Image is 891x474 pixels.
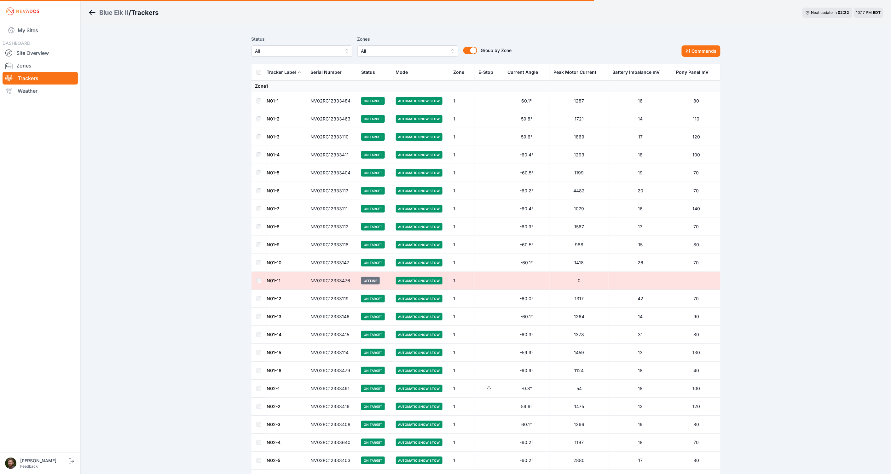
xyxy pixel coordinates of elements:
span: On Target [361,349,385,356]
td: NV02RC12333147 [307,254,358,272]
td: -0.8° [504,380,550,398]
span: Automatic Snow Stow [396,241,443,249]
span: On Target [361,223,385,231]
span: Automatic Snow Stow [396,223,443,231]
td: 1 [449,128,475,146]
td: 1 [449,92,475,110]
td: 1 [449,200,475,218]
td: 13 [609,218,672,236]
td: 1 [449,362,475,380]
td: 1317 [550,290,609,308]
a: Site Overview [3,47,78,59]
td: NV02RC12333416 [307,398,358,416]
td: 18 [609,434,672,452]
td: NV02RC12333118 [307,236,358,254]
span: Group by Zone [481,48,512,53]
td: 1869 [550,128,609,146]
a: N01-2 [267,116,280,121]
td: 59.8° [504,110,550,128]
td: 120 [672,398,720,416]
td: NV02RC12333491 [307,380,358,398]
div: Current Angle [508,69,538,75]
a: N01-15 [267,350,281,355]
div: Mode [396,69,408,75]
a: Zones [3,59,78,72]
label: Status [252,35,352,43]
nav: Breadcrumb [88,4,159,21]
td: 18 [609,362,672,380]
button: Status [361,65,380,80]
td: 0 [550,272,609,290]
span: On Target [361,385,385,392]
span: All [361,47,446,55]
span: Next update in [811,10,837,15]
td: 13 [609,344,672,362]
span: On Target [361,97,385,105]
button: Current Angle [508,65,543,80]
span: On Target [361,259,385,266]
td: 80 [672,416,720,434]
td: NV02RC12333404 [307,164,358,182]
a: N01-13 [267,314,282,319]
td: -60.0° [504,290,550,308]
div: Status [361,69,375,75]
td: -60.1° [504,308,550,326]
td: 1 [449,290,475,308]
a: N02-4 [267,440,281,445]
td: 1 [449,434,475,452]
td: 54 [550,380,609,398]
span: On Target [361,367,385,374]
label: Zones [357,35,458,43]
td: -60.2° [504,434,550,452]
td: 1 [449,254,475,272]
td: 80 [672,326,720,344]
td: 1366 [550,416,609,434]
div: Zone [453,69,464,75]
div: Serial Number [311,69,342,75]
button: E-Stop [478,65,498,80]
td: -60.9° [504,362,550,380]
td: 42 [609,290,672,308]
span: Automatic Snow Stow [396,133,443,141]
td: 1197 [550,434,609,452]
button: Mode [396,65,413,80]
td: 130 [672,344,720,362]
span: Automatic Snow Stow [396,259,443,266]
td: -60.5° [504,164,550,182]
td: 12 [609,398,672,416]
td: 1124 [550,362,609,380]
td: 1 [449,380,475,398]
div: E-Stop [478,69,493,75]
td: 17 [609,452,672,470]
span: On Target [361,313,385,320]
span: Automatic Snow Stow [396,403,443,410]
td: 1199 [550,164,609,182]
td: 14 [609,308,672,326]
span: Automatic Snow Stow [396,115,443,123]
td: -60.4° [504,200,550,218]
td: NV02RC12333112 [307,218,358,236]
td: 140 [672,200,720,218]
td: 4482 [550,182,609,200]
td: 19 [609,416,672,434]
td: NV02RC12333415 [307,326,358,344]
td: NV02RC12333117 [307,182,358,200]
button: Peak Motor Current [553,65,601,80]
td: NV02RC12333119 [307,290,358,308]
h3: Trackers [131,8,159,17]
img: Sam Prest [5,458,16,469]
td: 1418 [550,254,609,272]
span: On Target [361,115,385,123]
span: Automatic Snow Stow [396,295,443,302]
a: N01-11 [267,278,281,283]
a: N01-7 [267,206,280,211]
td: 70 [672,164,720,182]
span: Automatic Snow Stow [396,385,443,392]
td: -59.9° [504,344,550,362]
span: On Target [361,295,385,302]
span: All [255,47,340,55]
span: DASHBOARD [3,40,30,46]
td: Zone 1 [252,80,720,92]
td: 1 [449,182,475,200]
td: 1 [449,326,475,344]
